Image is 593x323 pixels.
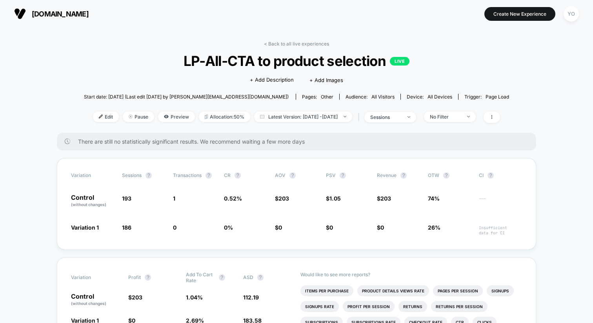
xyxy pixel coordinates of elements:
span: $ [275,224,282,231]
p: Control [71,293,120,307]
span: Sessions [122,172,142,178]
span: Preview [158,111,195,122]
span: Allocation: 50% [199,111,250,122]
p: Would like to see more reports? [300,272,522,277]
span: 203 [278,195,289,202]
span: CR [224,172,231,178]
span: Page Load [486,94,509,100]
button: ? [443,172,449,179]
span: 0 % [224,224,233,231]
span: 203 [380,195,391,202]
div: Audience: [346,94,395,100]
span: 203 [132,294,142,301]
span: Profit [128,274,141,280]
a: < Back to all live experiences [264,41,329,47]
button: ? [206,172,212,179]
span: Variation [71,272,114,283]
span: other [321,94,333,100]
span: Pause [123,111,154,122]
span: Add To Cart Rate [186,272,215,283]
span: 1 [173,195,175,202]
span: 193 [122,195,131,202]
button: ? [145,274,151,281]
img: end [344,116,346,117]
button: ? [400,172,407,179]
span: AOV [275,172,286,178]
li: Profit Per Session [343,301,395,312]
span: 0 [173,224,176,231]
span: (without changes) [71,202,106,207]
li: Pages Per Session [433,285,483,296]
span: Revenue [377,172,397,178]
span: Insufficient data for CI [479,225,522,235]
span: CI [479,172,522,179]
span: all devices [427,94,452,100]
div: Pages: [302,94,333,100]
span: $ [377,224,384,231]
div: YO [564,6,579,22]
img: edit [99,115,103,119]
li: Signups Rate [300,301,339,312]
li: Returns [398,301,427,312]
img: Visually logo [14,8,26,20]
span: 1.05 [329,195,341,202]
span: + Add Images [309,77,343,83]
span: 26% [428,224,440,231]
p: Control [71,194,114,208]
button: ? [235,172,241,179]
span: $ [326,195,341,202]
span: (without changes) [71,301,106,306]
img: end [129,115,133,119]
span: 112.19 [243,294,259,301]
span: $ [326,224,333,231]
span: 74% [428,195,440,202]
span: Transactions [173,172,202,178]
span: | [356,111,364,123]
span: --- [479,196,522,208]
div: No Filter [430,114,461,120]
span: Latest Version: [DATE] - [DATE] [254,111,352,122]
span: + Add Description [250,76,294,84]
button: YO [561,6,581,22]
div: sessions [370,114,402,120]
button: Create New Experience [484,7,555,21]
span: 1.04 % [186,294,203,301]
li: Signups [487,285,514,296]
button: ? [219,274,225,281]
span: $ [275,195,289,202]
span: $ [128,294,142,301]
span: Variation 1 [71,224,99,231]
div: Trigger: [464,94,509,100]
span: ASD [243,274,253,280]
span: Device: [400,94,458,100]
span: There are still no statistically significant results. We recommend waiting a few more days [78,138,520,145]
span: LP-All-CTA to product selection [105,53,487,69]
span: 186 [122,224,131,231]
span: Variation [71,172,114,179]
span: 0.52 % [224,195,242,202]
img: end [407,116,410,118]
span: [DOMAIN_NAME] [32,10,89,18]
li: Product Details Views Rate [357,285,429,296]
button: ? [146,172,152,179]
span: $ [377,195,391,202]
span: PSV [326,172,336,178]
span: 0 [278,224,282,231]
span: Start date: [DATE] (Last edit [DATE] by [PERSON_NAME][EMAIL_ADDRESS][DOMAIN_NAME]) [84,94,289,100]
p: LIVE [390,57,409,66]
li: Returns Per Session [431,301,487,312]
span: Edit [93,111,119,122]
button: ? [289,172,296,179]
button: ? [340,172,346,179]
li: Items Per Purchase [300,285,353,296]
img: rebalance [205,115,208,119]
img: calendar [260,115,264,119]
button: ? [487,172,494,179]
span: 0 [329,224,333,231]
span: OTW [428,172,471,179]
button: [DOMAIN_NAME] [12,7,91,20]
span: All Visitors [371,94,395,100]
span: 0 [380,224,384,231]
button: ? [257,274,264,281]
img: end [467,116,470,117]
